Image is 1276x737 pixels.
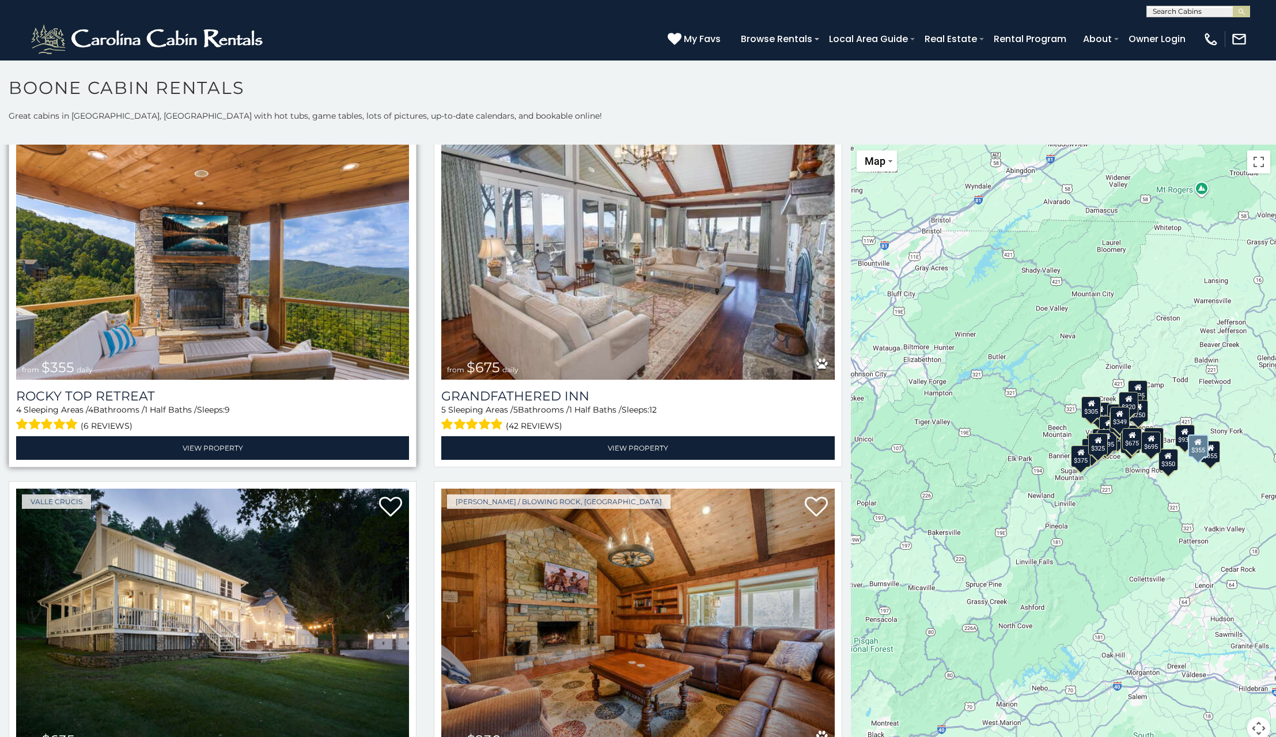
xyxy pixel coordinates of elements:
a: Browse Rentals [735,29,818,49]
div: $355 [1201,440,1220,462]
button: Toggle fullscreen view [1247,150,1270,173]
a: Rocky Top Retreat [16,388,409,404]
a: View Property [441,436,834,460]
span: (6 reviews) [81,418,132,433]
div: $695 [1141,431,1161,453]
div: $675 [1122,428,1142,449]
div: $210 [1110,410,1129,432]
div: Sleeping Areas / Bathrooms / Sleeps: [441,404,834,433]
a: Local Area Guide [823,29,914,49]
div: $325 [1088,433,1108,455]
span: 12 [649,405,657,415]
div: $565 [1107,404,1127,426]
img: phone-regular-white.png [1203,31,1219,47]
div: $525 [1128,380,1148,402]
img: mail-regular-white.png [1231,31,1247,47]
div: $355 [1188,434,1209,457]
span: daily [502,365,518,374]
span: 4 [88,405,93,415]
div: $330 [1082,439,1101,460]
img: Rocky Top Retreat [16,116,409,380]
a: Real Estate [919,29,983,49]
span: (42 reviews) [506,418,562,433]
div: $320 [1119,391,1138,413]
img: Grandfathered Inn [441,116,834,380]
button: Change map style [857,150,897,172]
div: $349 [1110,407,1130,429]
div: $930 [1175,424,1195,446]
span: daily [77,365,93,374]
div: $380 [1144,427,1164,449]
div: $410 [1099,416,1119,438]
span: from [22,365,39,374]
div: $350 [1158,448,1178,470]
span: 1 Half Baths / [145,405,197,415]
a: Add to favorites [805,496,828,520]
a: [PERSON_NAME] / Blowing Rock, [GEOGRAPHIC_DATA] [447,494,671,509]
a: Rocky Top Retreat from $355 daily [16,116,409,380]
div: $395 [1097,429,1117,451]
div: Sleeping Areas / Bathrooms / Sleeps: [16,404,409,433]
div: $305 [1081,396,1101,418]
div: $225 [1108,424,1127,446]
span: Map [865,155,885,167]
span: 5 [441,405,446,415]
span: 1 Half Baths / [569,405,622,415]
span: from [447,365,464,374]
span: 9 [225,405,230,415]
span: My Favs [684,32,721,46]
span: 5 [513,405,518,415]
img: White-1-2.png [29,22,268,56]
a: Add to favorites [379,496,402,520]
div: $395 [1121,425,1141,447]
div: $250 [1129,400,1148,422]
span: $675 [467,359,500,376]
a: Valle Crucis [22,494,91,509]
a: Owner Login [1123,29,1191,49]
div: $315 [1120,431,1139,453]
a: View Property [16,436,409,460]
a: About [1077,29,1118,49]
a: Grandfathered Inn from $675 daily [441,116,834,380]
a: My Favs [668,32,724,47]
a: Rental Program [988,29,1072,49]
span: 4 [16,405,21,415]
div: $375 [1071,445,1091,467]
a: Grandfathered Inn [441,388,834,404]
span: $355 [41,359,74,376]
